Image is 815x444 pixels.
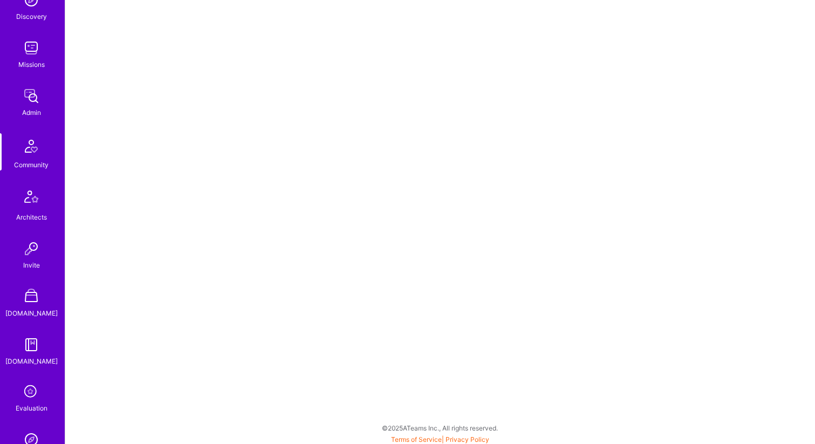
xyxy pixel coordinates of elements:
[20,334,42,356] img: guide book
[391,435,489,443] span: |
[21,382,42,402] i: icon SelectionTeam
[5,356,58,367] div: [DOMAIN_NAME]
[18,59,45,70] div: Missions
[20,85,42,107] img: admin teamwork
[446,435,489,443] a: Privacy Policy
[20,238,42,259] img: Invite
[14,159,49,170] div: Community
[18,133,44,159] img: Community
[23,259,40,271] div: Invite
[20,286,42,308] img: A Store
[18,186,44,211] img: Architects
[16,402,47,414] div: Evaluation
[65,414,815,441] div: © 2025 ATeams Inc., All rights reserved.
[16,211,47,223] div: Architects
[391,435,442,443] a: Terms of Service
[16,11,47,22] div: Discovery
[5,308,58,319] div: [DOMAIN_NAME]
[20,37,42,59] img: teamwork
[22,107,41,118] div: Admin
